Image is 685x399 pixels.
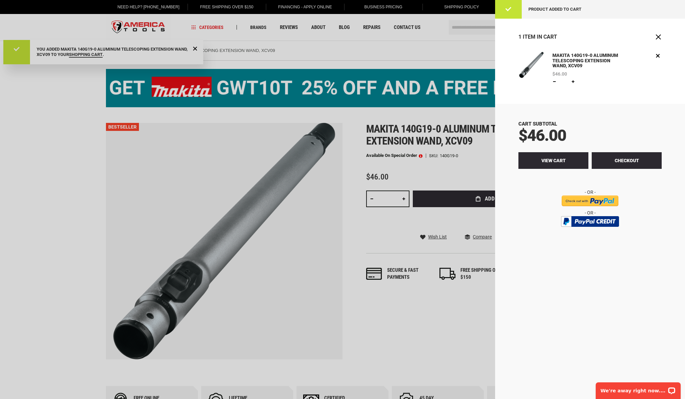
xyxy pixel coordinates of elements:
[592,152,662,169] button: Checkout
[528,7,581,12] span: Product added to cart
[565,228,615,236] img: btn_bml_text.png
[518,34,521,40] span: 1
[518,52,544,85] a: MAKITA 140G19-0 ALUMINUM TELESCOPING EXTENSION WAND, XCV09
[655,34,662,40] button: Close
[518,121,557,127] span: Cart Subtotal
[552,72,567,76] span: $46.00
[518,152,588,169] a: View Cart
[518,126,566,145] span: $46.00
[523,34,557,40] span: Item in Cart
[591,378,685,399] iframe: LiveChat chat widget
[551,52,627,70] a: MAKITA 140G19-0 ALUMINUM TELESCOPING EXTENSION WAND, XCV09
[518,52,544,78] img: MAKITA 140G19-0 ALUMINUM TELESCOPING EXTENSION WAND, XCV09
[541,158,566,163] span: View Cart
